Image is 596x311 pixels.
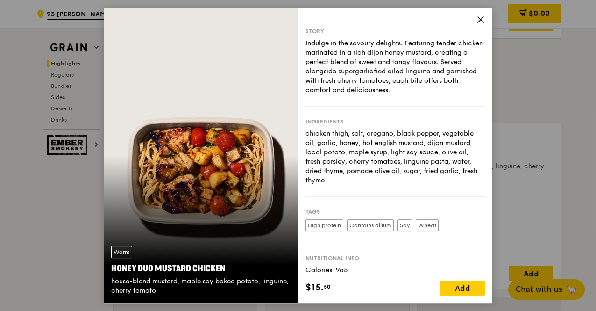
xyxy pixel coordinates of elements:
div: Indulge in the savoury delights. Featuring tender chicken marinated in a rich dijon honey mustard... [305,39,485,95]
div: Calories: 965 [305,266,485,275]
span: 50 [324,283,331,290]
div: Tags [305,208,485,216]
label: High protein [305,219,343,231]
label: Wheat [416,219,439,231]
div: Add [440,281,485,296]
div: chicken thigh, salt, oregano, black pepper, vegetable oil, garlic, honey, hot english mustard, di... [305,129,485,185]
div: house-blend mustard, maple soy baked potato, linguine, cherry tomato [111,277,291,296]
div: Story [305,28,485,35]
label: Soy [397,219,412,231]
div: Warm [111,246,132,258]
span: $15. [305,281,324,295]
div: Nutritional info [305,254,485,262]
div: Ingredients [305,118,485,125]
div: Honey Duo Mustard Chicken [111,262,291,275]
label: Contains allium [347,219,394,231]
